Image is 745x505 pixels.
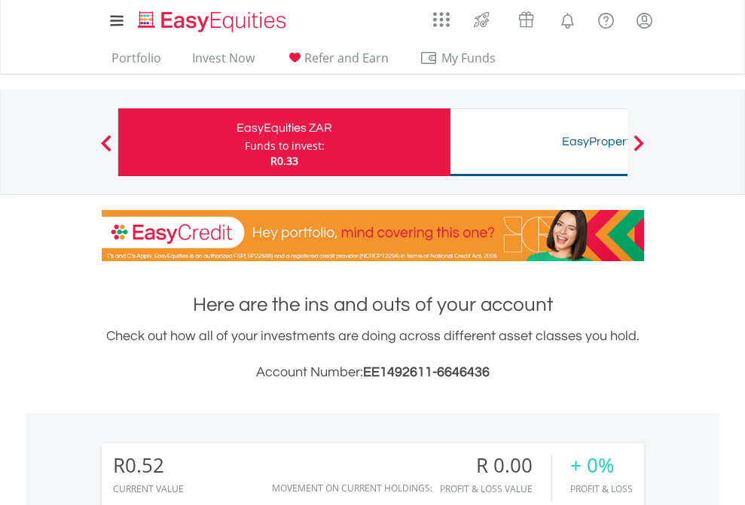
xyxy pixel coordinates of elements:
a: Portfolio [105,50,167,74]
span: EE1492611-6646436 [363,365,490,379]
a: Refer and Earn [279,50,395,74]
button: Next [624,142,654,157]
a: Home page [132,4,292,34]
div: Profit & Loss Value [440,484,551,494]
div: Check out how all of your investments are doing across different asset classes you hold. [102,326,644,383]
div: Profit & Loss [570,484,633,494]
span: Refer and Earn [304,50,389,66]
div: R0.52 [113,455,184,476]
img: EasyCredit Promotion Banner [102,210,644,261]
a: My Profile [625,4,664,37]
img: EasyEquities_Logo.png [135,9,292,34]
a: Vouchers [504,4,548,32]
span: My Funds [420,48,518,68]
span: R0.33 [270,154,298,168]
button: Previous [91,142,121,157]
img: grid-menu-icon.svg [433,11,450,28]
a: FAQ's and Support [587,4,625,34]
a: Notifications [548,4,587,34]
div: R 0.00 [440,455,551,476]
a: AppsGrid [423,4,460,28]
div: CURRENT VALUE [113,484,184,494]
h3: Account Number: [102,362,644,383]
div: Movement on Current Holdings: [272,483,432,493]
img: vouchers-v2.svg [514,8,539,32]
a: Invest Now [186,50,261,74]
h1: Here are the ins and outs of your account [102,291,644,318]
div: EasyEquities ZAR [127,117,441,138]
div: + 0% [570,455,633,476]
img: thrive-v2.svg [469,8,494,32]
div: Funds to invest: [245,138,325,154]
